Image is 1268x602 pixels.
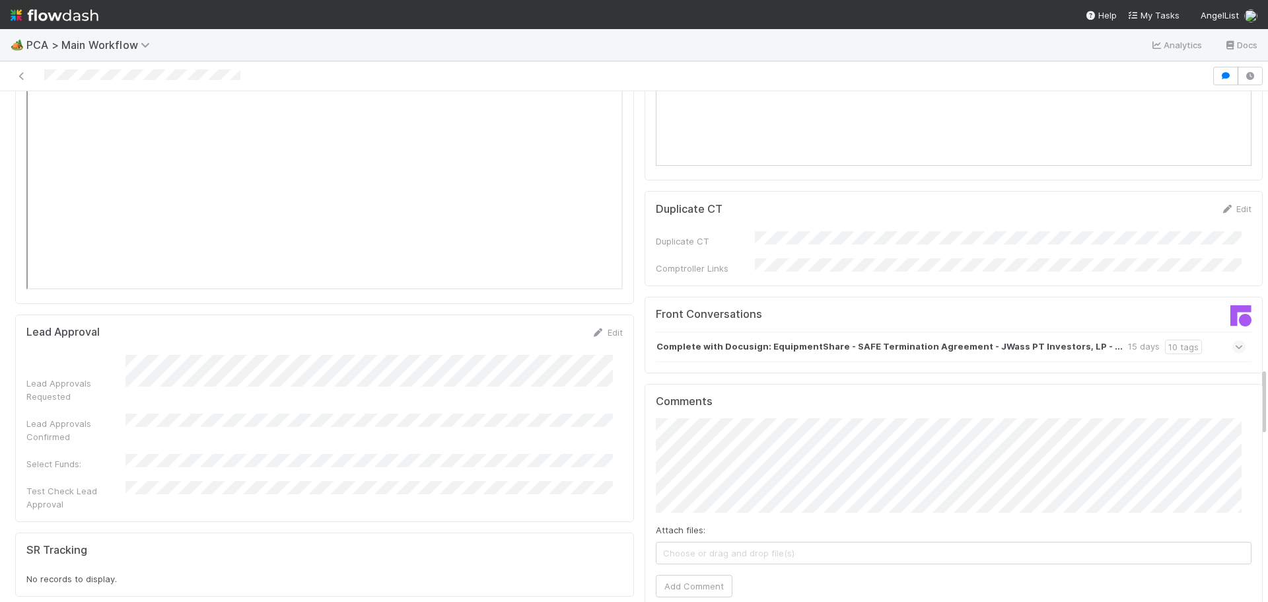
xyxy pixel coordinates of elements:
[1224,37,1257,53] a: Docs
[26,457,125,470] div: Select Funds:
[1230,305,1251,326] img: front-logo-b4b721b83371efbadf0a.svg
[656,203,722,216] h5: Duplicate CT
[656,575,732,597] button: Add Comment
[26,572,623,585] div: No records to display.
[1127,9,1180,22] a: My Tasks
[26,326,100,339] h5: Lead Approval
[1201,10,1239,20] span: AngelList
[11,39,24,50] span: 🏕️
[26,38,157,52] span: PCA > Main Workflow
[1085,9,1117,22] div: Help
[11,4,98,26] img: logo-inverted-e16ddd16eac7371096b0.svg
[1220,204,1251,214] a: Edit
[26,377,125,403] div: Lead Approvals Requested
[1128,340,1160,354] div: 15 days
[656,395,1252,408] h5: Comments
[656,340,1123,354] strong: Complete with Docusign: EquipmentShare - SAFE Termination Agreement - JWass PT Investors, LP - ...
[656,262,755,275] div: Comptroller Links
[26,544,87,557] h5: SR Tracking
[26,484,125,511] div: Test Check Lead Approval
[592,327,623,338] a: Edit
[26,417,125,443] div: Lead Approvals Confirmed
[1150,37,1203,53] a: Analytics
[656,543,1251,564] span: Choose or drag and drop file(s)
[656,235,755,248] div: Duplicate CT
[656,523,705,537] label: Attach files:
[656,308,944,321] h5: Front Conversations
[1244,9,1257,22] img: avatar_9ff82f50-05c7-4c71-8fc6-9a2e070af8b5.png
[1165,340,1202,354] div: 10 tags
[1127,10,1180,20] span: My Tasks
